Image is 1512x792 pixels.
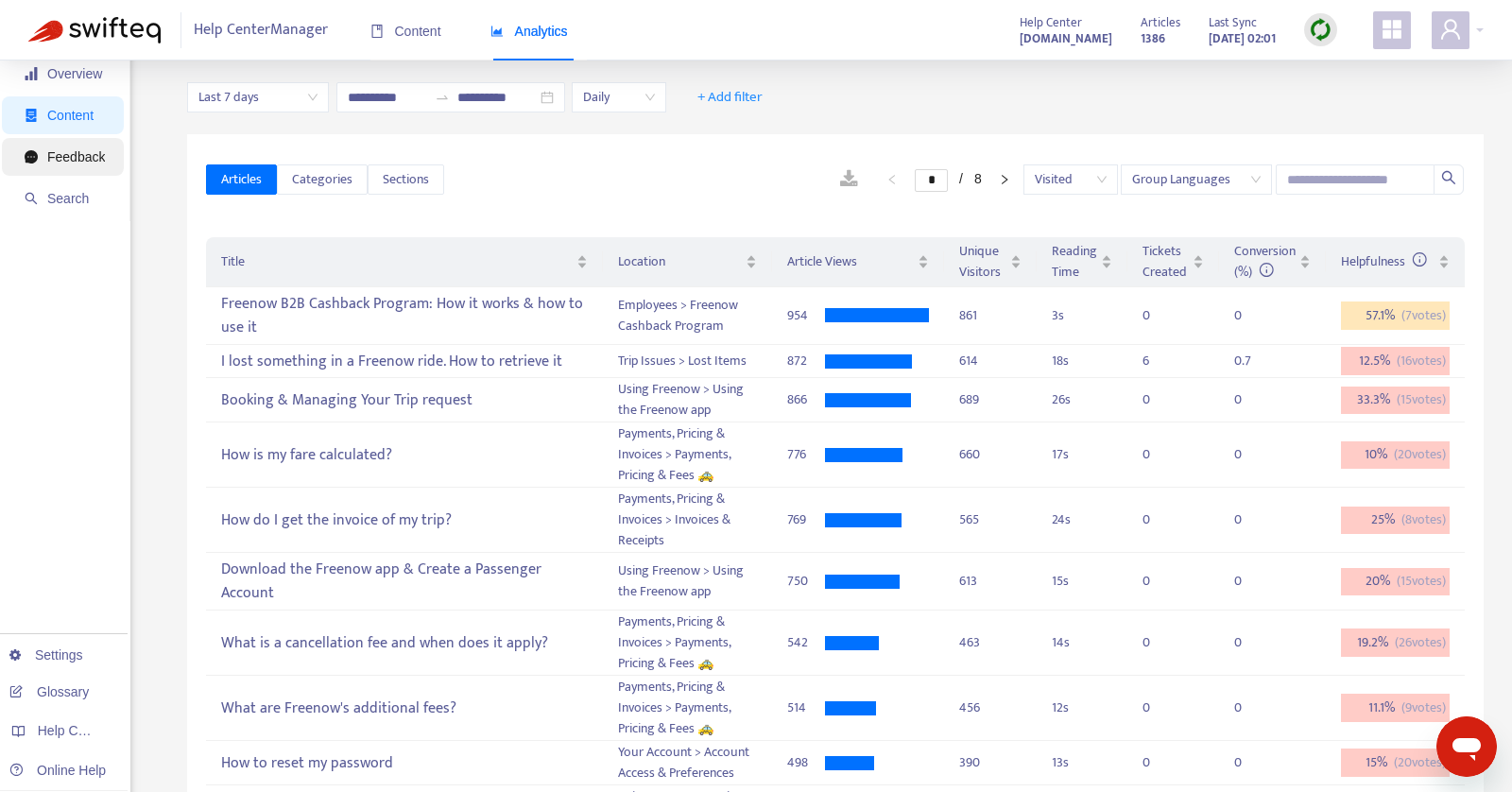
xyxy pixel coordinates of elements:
div: 614 [959,351,1022,371]
div: 13 s [1052,752,1112,773]
div: 0 [1234,697,1272,718]
span: swap-right [435,90,450,105]
div: 12.5 % [1341,347,1450,375]
div: What is a cancellation fee and when does it apply? [221,628,587,659]
span: Feedback [47,149,105,164]
span: Articles [1141,12,1180,33]
li: 1/8 [915,168,982,191]
div: 0 [1234,509,1272,530]
span: book [370,25,384,38]
div: 0 [1234,632,1272,653]
span: Help Centers [38,723,115,738]
div: 542 [787,632,825,653]
a: Settings [9,647,83,663]
div: 33.3 % [1341,387,1450,415]
div: 15 s [1052,571,1112,592]
div: 954 [787,305,825,326]
div: 0 [1234,571,1272,592]
button: + Add filter [683,82,777,112]
span: left [886,174,898,185]
td: Employees > Freenow Cashback Program [603,287,772,345]
span: ( 20 votes) [1394,444,1446,465]
span: Title [221,251,572,272]
button: Sections [368,164,444,195]
div: 660 [959,444,1022,465]
a: [DOMAIN_NAME] [1020,27,1112,49]
span: search [1441,170,1456,185]
td: Payments, Pricing & Invoices > Payments, Pricing & Fees 🚕 [603,611,772,676]
div: 456 [959,697,1022,718]
span: Articles [221,169,262,190]
div: 689 [959,389,1022,410]
div: 565 [959,509,1022,530]
span: Search [47,191,89,206]
img: sync.dc5367851b00ba804db3.png [1309,18,1332,42]
span: right [999,174,1010,185]
iframe: Button to launch messaging window [1436,716,1497,777]
th: Title [206,237,602,287]
div: 14 s [1052,632,1112,653]
span: / [959,171,963,186]
th: Unique Visitors [944,237,1037,287]
div: 57.1 % [1341,301,1450,330]
span: signal [25,67,38,80]
span: Overview [47,66,102,81]
div: How is my fare calculated? [221,439,587,471]
span: ( 20 votes) [1394,752,1446,773]
div: 0 [1143,697,1180,718]
span: Helpfulness [1341,250,1427,272]
div: 11.1 % [1341,694,1450,722]
div: How to reset my password [221,748,587,779]
div: I lost something in a Freenow ride. How to retrieve it [221,346,587,377]
div: 776 [787,444,825,465]
li: Next Page [989,168,1020,191]
div: What are Freenow's additional fees? [221,693,587,724]
div: 19.2 % [1341,628,1450,657]
th: Reading Time [1037,237,1127,287]
span: Sections [383,169,429,190]
div: 24 s [1052,509,1112,530]
span: appstore [1381,18,1403,41]
div: 12 s [1052,697,1112,718]
span: Analytics [490,24,568,39]
div: 0 [1143,389,1180,410]
div: 26 s [1052,389,1112,410]
span: ( 15 votes) [1397,571,1446,592]
span: Help Center [1020,12,1082,33]
td: Your Account > Account Access & Preferences [603,741,772,785]
span: search [25,192,38,205]
span: ( 8 votes) [1401,509,1446,530]
span: container [25,109,38,122]
div: 20 % [1341,568,1450,596]
span: to [435,90,450,105]
div: 0 [1234,752,1272,773]
div: 0 [1143,752,1180,773]
div: 0 [1143,632,1180,653]
div: 498 [787,752,825,773]
div: 514 [787,697,825,718]
td: Using Freenow > Using the Freenow app [603,553,772,611]
strong: [DOMAIN_NAME] [1020,28,1112,49]
div: 10 % [1341,441,1450,470]
div: 0 [1143,444,1180,465]
div: 6 [1143,351,1180,371]
span: message [25,150,38,164]
div: 872 [787,351,825,371]
span: + Add filter [697,86,763,109]
button: Articles [206,164,277,195]
strong: 1386 [1141,28,1165,49]
div: 0 [1143,509,1180,530]
div: 18 s [1052,351,1112,371]
div: 0 [1234,305,1272,326]
span: Categories [292,169,352,190]
button: right [989,168,1020,191]
span: ( 16 votes) [1397,351,1446,371]
div: 0 [1234,444,1272,465]
a: Online Help [9,763,106,778]
div: 463 [959,632,1022,653]
div: 25 % [1341,507,1450,535]
span: Unique Visitors [959,241,1006,283]
div: 866 [787,389,825,410]
span: ( 9 votes) [1401,697,1446,718]
span: Content [370,24,441,39]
